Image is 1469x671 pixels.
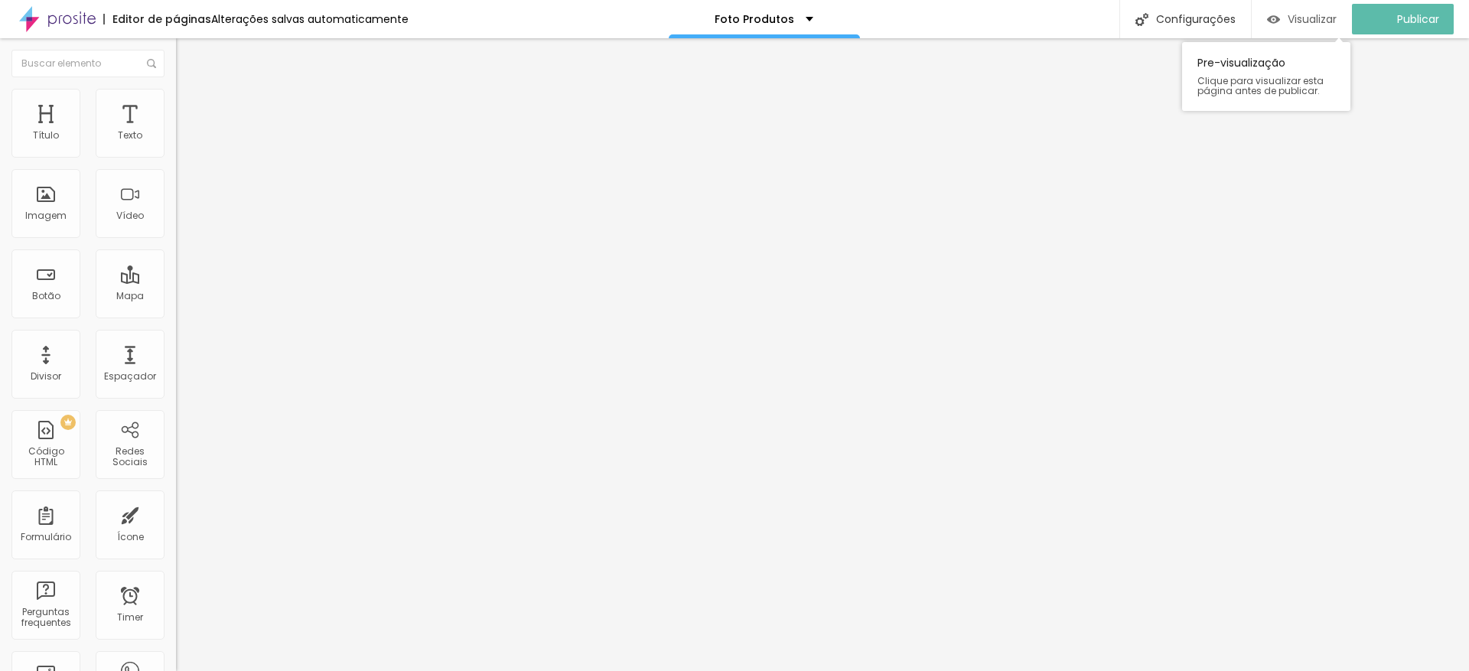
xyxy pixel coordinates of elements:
div: Formulário [21,532,71,542]
span: Visualizar [1288,13,1337,25]
div: Mapa [116,291,144,301]
span: Publicar [1397,13,1439,25]
div: Texto [118,130,142,141]
img: Icone [1135,13,1148,26]
div: Imagem [25,210,67,221]
img: view-1.svg [1267,13,1280,26]
div: Título [33,130,59,141]
input: Buscar elemento [11,50,164,77]
button: Publicar [1352,4,1454,34]
div: Botão [32,291,60,301]
div: Editor de páginas [103,14,211,24]
iframe: Editor [176,38,1469,671]
p: Foto Produtos [715,14,794,24]
div: Vídeo [116,210,144,221]
img: Icone [147,59,156,68]
div: Perguntas frequentes [15,607,76,629]
div: Alterações salvas automaticamente [211,14,409,24]
div: Código HTML [15,446,76,468]
div: Ícone [117,532,144,542]
div: Timer [117,612,143,623]
span: Clique para visualizar esta página antes de publicar. [1197,76,1335,96]
div: Divisor [31,371,61,382]
div: Pre-visualização [1182,42,1350,111]
div: Redes Sociais [99,446,160,468]
div: Espaçador [104,371,156,382]
button: Visualizar [1252,4,1352,34]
